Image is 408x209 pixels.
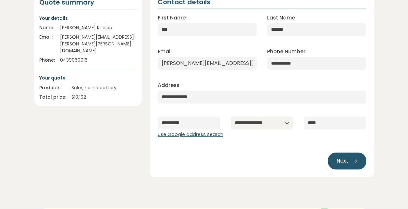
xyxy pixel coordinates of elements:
[158,131,223,138] button: Use Google address search
[158,81,179,89] label: Address
[158,14,186,22] label: First Name
[267,14,295,22] label: Last Name
[39,94,66,101] div: Total price:
[158,48,172,55] label: Email
[39,74,137,81] p: Your quote
[71,84,137,91] div: Solar, home battery
[267,48,305,55] label: Phone Number
[158,57,257,70] input: Enter email
[71,94,137,101] div: $ 19,192
[60,34,137,54] div: [PERSON_NAME][EMAIL_ADDRESS][PERSON_NAME][PERSON_NAME][DOMAIN_NAME]
[39,84,66,91] div: Products:
[60,24,137,31] div: [PERSON_NAME] Kneipp
[39,57,55,64] div: Phone:
[39,34,55,54] div: Email:
[336,157,348,165] span: Next
[39,15,137,22] p: Your details
[328,153,366,169] button: Next
[39,24,55,31] div: Name:
[60,57,137,64] div: 0439060016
